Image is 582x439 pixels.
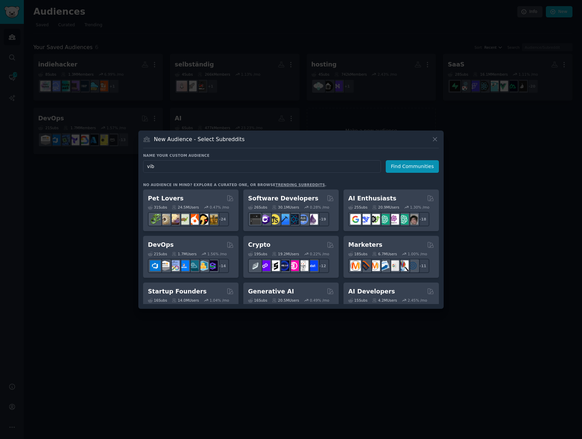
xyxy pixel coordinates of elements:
div: 1.56 % /mo [208,252,227,256]
img: platformengineering [188,260,199,271]
a: trending subreddits [275,183,325,187]
div: 1.00 % /mo [408,252,427,256]
div: + 24 [215,212,229,226]
img: 0xPolygon [260,260,270,271]
div: + 14 [215,259,229,273]
img: elixir [307,214,318,225]
div: + 11 [415,259,429,273]
h2: Crypto [248,241,271,249]
img: ethfinance [250,260,261,271]
div: 1.7M Users [172,252,197,256]
img: azuredevops [150,260,160,271]
img: chatgpt_promptDesign [379,214,389,225]
h3: New Audience - Select Subreddits [154,136,245,143]
img: bigseo [360,260,370,271]
div: No audience in mind? Explore a curated one, or browse . [143,182,326,187]
div: 0.22 % /mo [310,252,329,256]
h2: Startup Founders [148,287,206,296]
h3: Name your custom audience [143,153,439,158]
div: 6.7M Users [372,252,397,256]
img: AWS_Certified_Experts [159,260,170,271]
div: 21 Sub s [148,252,167,256]
img: Docker_DevOps [169,260,180,271]
div: 19.2M Users [272,252,299,256]
img: web3 [279,260,289,271]
h2: AI Enthusiasts [348,194,396,203]
div: 4.2M Users [372,298,397,303]
img: iOSProgramming [279,214,289,225]
img: herpetology [150,214,160,225]
div: 26 Sub s [248,205,267,210]
div: 30.1M Users [272,205,299,210]
div: + 12 [315,259,329,273]
img: cockatiel [188,214,199,225]
h2: Generative AI [248,287,294,296]
img: Emailmarketing [379,260,389,271]
img: dogbreed [207,214,218,225]
img: defi_ [307,260,318,271]
h2: Software Developers [248,194,318,203]
img: turtle [179,214,189,225]
img: OpenAIDev [388,214,399,225]
div: + 18 [415,212,429,226]
div: 25 Sub s [348,205,367,210]
img: csharp [260,214,270,225]
img: PlatformEngineers [207,260,218,271]
img: aws_cdk [198,260,208,271]
img: AskMarketing [369,260,380,271]
div: 1.30 % /mo [410,205,429,210]
img: ballpython [159,214,170,225]
div: 16 Sub s [148,298,167,303]
h2: Pet Lovers [148,194,184,203]
h2: Marketers [348,241,382,249]
input: Pick a short name, like "Digital Marketers" or "Movie-Goers" [143,160,381,173]
div: 0.28 % /mo [310,205,329,210]
img: CryptoNews [298,260,308,271]
h2: AI Developers [348,287,395,296]
img: AskComputerScience [298,214,308,225]
img: chatgpt_prompts_ [398,214,409,225]
div: 18 Sub s [348,252,367,256]
div: 0.47 % /mo [210,205,229,210]
div: 15 Sub s [348,298,367,303]
img: AItoolsCatalog [369,214,380,225]
img: DevOpsLinks [179,260,189,271]
h2: DevOps [148,241,174,249]
div: + 19 [315,212,329,226]
img: ArtificalIntelligence [408,214,418,225]
img: software [250,214,261,225]
div: 14.0M Users [172,298,199,303]
img: MarketingResearch [398,260,409,271]
div: 19 Sub s [248,252,267,256]
img: OnlineMarketing [408,260,418,271]
img: ethstaker [269,260,280,271]
img: reactnative [288,214,299,225]
div: 2.45 % /mo [408,298,427,303]
img: DeepSeek [360,214,370,225]
div: 0.49 % /mo [310,298,329,303]
div: 20.9M Users [372,205,399,210]
div: 20.5M Users [272,298,299,303]
div: 31 Sub s [148,205,167,210]
div: 1.04 % /mo [210,298,229,303]
img: GoogleGeminiAI [350,214,361,225]
img: PetAdvice [198,214,208,225]
button: Find Communities [386,160,439,173]
img: leopardgeckos [169,214,180,225]
img: defiblockchain [288,260,299,271]
div: 16 Sub s [248,298,267,303]
img: learnjavascript [269,214,280,225]
img: googleads [388,260,399,271]
img: content_marketing [350,260,361,271]
div: 24.5M Users [172,205,199,210]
